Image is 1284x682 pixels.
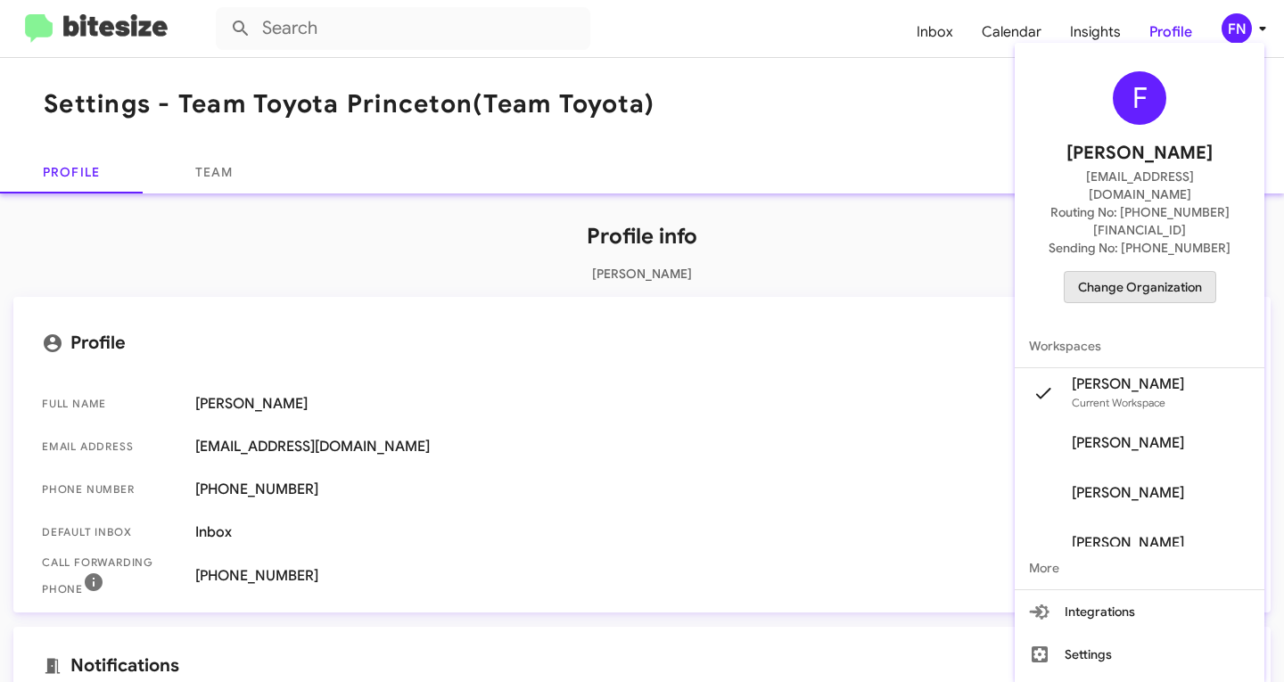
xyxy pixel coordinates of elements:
[1072,375,1184,393] span: [PERSON_NAME]
[1064,271,1216,303] button: Change Organization
[1078,272,1202,302] span: Change Organization
[1015,546,1264,589] span: More
[1036,203,1243,239] span: Routing No: [PHONE_NUMBER][FINANCIAL_ID]
[1113,71,1166,125] div: F
[1049,239,1230,257] span: Sending No: [PHONE_NUMBER]
[1015,633,1264,676] button: Settings
[1015,325,1264,367] span: Workspaces
[1066,139,1213,168] span: [PERSON_NAME]
[1036,168,1243,203] span: [EMAIL_ADDRESS][DOMAIN_NAME]
[1072,484,1184,502] span: [PERSON_NAME]
[1072,396,1165,409] span: Current Workspace
[1072,434,1184,452] span: [PERSON_NAME]
[1015,590,1264,633] button: Integrations
[1072,534,1184,552] span: [PERSON_NAME]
